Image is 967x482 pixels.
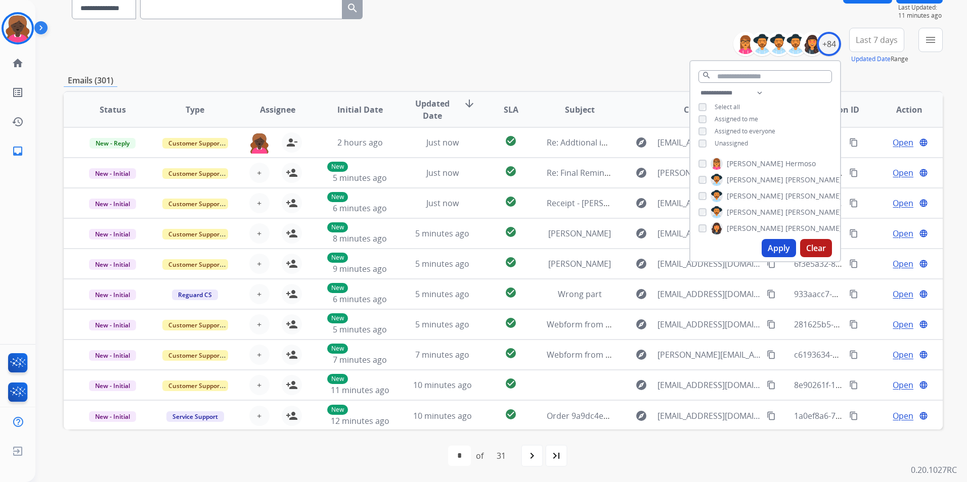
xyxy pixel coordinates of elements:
span: + [257,318,261,330]
span: Range [851,55,908,63]
span: Assigned to me [715,115,758,123]
span: Just now [426,137,459,148]
span: [PERSON_NAME] [785,175,842,185]
span: + [257,349,261,361]
mat-icon: content_copy [849,199,858,208]
span: [PERSON_NAME] [785,191,842,201]
span: [EMAIL_ADDRESS][DOMAIN_NAME] [657,379,761,391]
mat-icon: check_circle [505,377,517,390]
mat-icon: last_page [550,450,562,462]
mat-icon: person_add [286,379,298,391]
span: 5 minutes ago [415,288,469,300]
span: New - Initial [89,350,136,361]
mat-icon: content_copy [767,290,776,299]
mat-icon: check_circle [505,408,517,420]
span: 5 minutes ago [415,319,469,330]
mat-icon: check_circle [505,286,517,299]
p: New [327,253,348,263]
div: +84 [817,32,841,56]
span: [PERSON_NAME] [727,159,783,169]
mat-icon: language [919,168,928,177]
span: Customer Support [162,199,228,209]
span: New - Reply [90,138,136,149]
button: Last 7 days [849,28,904,52]
mat-icon: content_copy [849,168,858,177]
span: Last Updated: [898,4,943,12]
mat-icon: explore [635,288,647,300]
p: New [327,222,348,232]
span: 933aacc7-d09b-4e1d-800c-0595ace04300 [794,288,949,300]
span: [PERSON_NAME] [548,258,611,269]
th: Action [860,92,943,127]
mat-icon: content_copy [849,138,858,147]
mat-icon: check_circle [505,135,517,147]
mat-icon: person_add [286,349,298,361]
span: + [257,379,261,391]
span: + [257,288,261,300]
span: Customer Support [162,259,228,270]
span: Webform from [PERSON_NAME][EMAIL_ADDRESS][DOMAIN_NAME] on [DATE] [547,349,839,360]
mat-icon: content_copy [767,411,776,420]
mat-icon: inbox [12,145,24,157]
span: Wrong part [558,288,602,300]
mat-icon: language [919,138,928,147]
span: [PERSON_NAME] [548,228,611,239]
span: 9 minutes ago [333,263,387,274]
span: 5 minutes ago [415,258,469,269]
mat-icon: explore [635,227,647,239]
div: 31 [489,446,514,466]
span: + [257,227,261,239]
span: Status [100,104,126,116]
span: Receipt - [PERSON_NAME] [547,198,644,209]
span: + [257,167,261,179]
button: + [249,406,270,426]
span: [EMAIL_ADDRESS][DOMAIN_NAME] [657,318,761,330]
p: New [327,313,348,323]
mat-icon: search [702,71,711,80]
span: Open [893,136,913,149]
button: + [249,345,270,365]
span: New - Initial [89,290,136,300]
mat-icon: person_add [286,197,298,209]
img: agent-avatar [249,132,270,154]
span: 1a0ef8a6-7a6b-465b-b023-7d638e49de8b [794,410,951,421]
mat-icon: person_add [286,318,298,330]
mat-icon: content_copy [849,259,858,268]
mat-icon: content_copy [767,320,776,329]
span: Assigned to everyone [715,127,775,135]
button: + [249,375,270,395]
button: Clear [800,239,832,257]
span: Service Support [166,411,224,422]
span: Just now [426,198,459,209]
mat-icon: explore [635,318,647,330]
span: Customer Support [162,320,228,330]
span: New - Initial [89,411,136,422]
mat-icon: content_copy [849,290,858,299]
span: New - Initial [89,229,136,239]
span: 281625b5-bef8-49bb-a4f8-473539791661 [794,319,948,330]
span: + [257,258,261,270]
mat-icon: content_copy [849,320,858,329]
span: c6193634-1407-4fa4-af03-3537394a9c39 [794,349,945,360]
mat-icon: explore [635,136,647,149]
p: New [327,344,348,354]
span: 6 minutes ago [333,203,387,214]
mat-icon: check_circle [505,165,517,177]
span: 10 minutes ago [413,410,472,421]
mat-icon: check_circle [505,226,517,238]
mat-icon: content_copy [849,411,858,420]
button: Updated Date [851,55,891,63]
span: [PERSON_NAME] [727,223,783,233]
span: Customer Support [162,350,228,361]
div: of [476,450,484,462]
span: New - Initial [89,320,136,330]
span: Order 9a9dc4e9-c5b0-4238-be79-30dd9e0f929b [547,410,727,421]
span: Customer Support [162,168,228,179]
mat-icon: language [919,229,928,238]
mat-icon: language [919,199,928,208]
span: Subject [565,104,595,116]
button: + [249,314,270,334]
mat-icon: list_alt [12,86,24,99]
button: Apply [762,239,796,257]
mat-icon: check_circle [505,256,517,268]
